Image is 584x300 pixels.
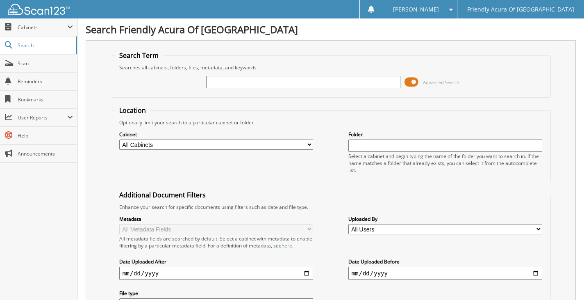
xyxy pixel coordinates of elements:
div: Optionally limit your search to a particular cabinet or folder [115,119,546,126]
input: end [348,267,543,280]
label: Date Uploaded Before [348,258,543,265]
div: All metadata fields are searched by default. Select a cabinet with metadata to enable filtering b... [119,235,314,249]
span: Search [18,42,72,49]
span: Advanced Search [423,79,459,85]
div: Searches all cabinets, folders, files, metadata, and keywords [115,64,546,71]
span: Scan [18,60,73,67]
label: Date Uploaded After [119,258,314,265]
label: Cabinet [119,131,314,138]
input: start [119,267,314,280]
span: Cabinets [18,24,67,31]
a: here [282,242,292,249]
span: Bookmarks [18,96,73,103]
label: File type [119,290,314,297]
div: Enhance your search for specific documents using filters such as date and file type. [115,204,546,211]
legend: Location [115,106,150,115]
span: User Reports [18,114,67,121]
span: Help [18,132,73,139]
legend: Additional Document Filters [115,190,210,199]
label: Folder [348,131,543,138]
span: Friendly Acura Of [GEOGRAPHIC_DATA] [467,7,574,12]
h1: Search Friendly Acura Of [GEOGRAPHIC_DATA] [86,23,576,36]
span: Announcements [18,150,73,157]
span: Reminders [18,78,73,85]
label: Uploaded By [348,215,543,222]
img: scan123-logo-white.svg [8,4,70,15]
div: Select a cabinet and begin typing the name of the folder you want to search in. If the name match... [348,153,543,174]
legend: Search Term [115,51,163,60]
span: [PERSON_NAME] [393,7,439,12]
label: Metadata [119,215,314,222]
